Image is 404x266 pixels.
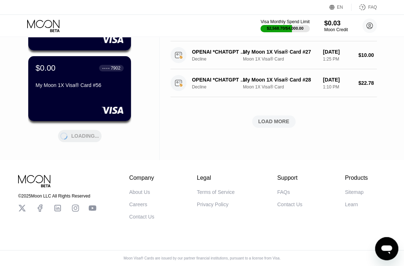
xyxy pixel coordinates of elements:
div: Visa Monthly Spend Limit$2,568.70/$4,000.00 [260,19,309,32]
div: Moon 1X Visa® Card [243,57,317,62]
div: Visa Monthly Spend Limit [260,19,309,24]
div: Support [277,175,302,181]
div: My Moon 1X Visa® Card #56 [36,82,124,88]
div: Legal [197,175,235,181]
div: My Moon 1X Visa® Card #27 [243,49,317,55]
div: Careers [129,201,147,207]
div: FAQs [277,189,290,195]
div: Contact Us [129,214,154,220]
div: OPENAI *CHATGPT SUBSCR [PHONE_NUMBER] IEDeclineMy Moon 1X Visa® Card #28Moon 1X Visa® Card[DATE]1... [170,69,377,97]
div: Sitemap [345,189,363,195]
div: About Us [129,189,150,195]
div: OPENAI *CHATGPT SUBSCR [PHONE_NUMBER] US [192,49,248,55]
div: Decline [192,84,252,90]
div: Company [129,175,154,181]
div: OPENAI *CHATGPT SUBSCR [PHONE_NUMBER] USDeclineMy Moon 1X Visa® Card #27Moon 1X Visa® Card[DATE]1... [170,41,377,69]
div: © 2025 Moon LLC All Rights Reserved [18,194,96,199]
div: $0.03Moon Credit [324,20,348,32]
div: [DATE] [323,49,353,55]
div: FAQ [351,4,377,11]
div: Terms of Service [197,189,235,195]
div: $0.03 [324,20,348,27]
div: Decline [192,57,252,62]
div: FAQ [368,5,377,10]
div: LOAD MORE [170,115,377,128]
div: $0.00 [36,63,55,73]
div: EN [329,4,351,11]
div: 1:25 PM [323,57,353,62]
div: 7902 [111,66,120,71]
iframe: Button to launch messaging window [375,237,398,260]
div: Products [345,175,368,181]
div: 1:10 PM [323,84,353,90]
div: $22.78 [358,80,377,86]
div: Privacy Policy [197,201,228,207]
div: EN [337,5,343,10]
div: Learn [345,201,358,207]
div: Moon Credit [324,27,348,32]
div: [DATE] [323,77,353,83]
div: LOAD MORE [258,118,289,125]
div: Moon 1X Visa® Card [243,84,317,90]
div: Contact Us [277,201,302,207]
div: Moon Visa® Cards are issued by our partner financial institutions, pursuant to a license from Visa. [118,256,286,260]
div: OPENAI *CHATGPT SUBSCR [PHONE_NUMBER] IE [192,77,248,83]
div: $0.00● ● ● ●7902My Moon 1X Visa® Card #56 [28,56,131,121]
div: My Moon 1X Visa® Card #28 [243,77,317,83]
div: $2,568.70 / $4,000.00 [267,26,304,30]
div: $10.00 [358,52,377,58]
div: ● ● ● ● [102,67,110,69]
